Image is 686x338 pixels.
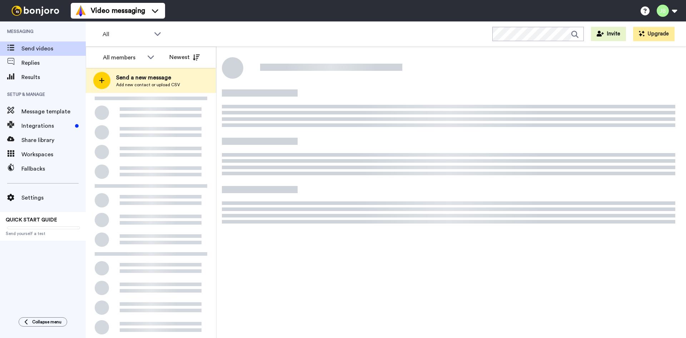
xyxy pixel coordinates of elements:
span: Collapse menu [32,319,61,325]
div: All members [103,53,144,62]
span: Replies [21,59,86,67]
span: Settings [21,194,86,202]
img: vm-color.svg [75,5,86,16]
span: Send a new message [116,73,180,82]
span: Send yourself a test [6,231,80,236]
span: Integrations [21,122,72,130]
button: Invite [591,27,626,41]
span: QUICK START GUIDE [6,217,57,222]
img: bj-logo-header-white.svg [9,6,62,16]
span: All [103,30,150,39]
span: Send videos [21,44,86,53]
span: Fallbacks [21,165,86,173]
span: Share library [21,136,86,144]
button: Collapse menu [19,317,67,327]
button: Newest [164,50,205,64]
span: Video messaging [91,6,145,16]
span: Message template [21,107,86,116]
span: Add new contact or upload CSV [116,82,180,88]
span: Workspaces [21,150,86,159]
span: Results [21,73,86,82]
button: Upgrade [633,27,675,41]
